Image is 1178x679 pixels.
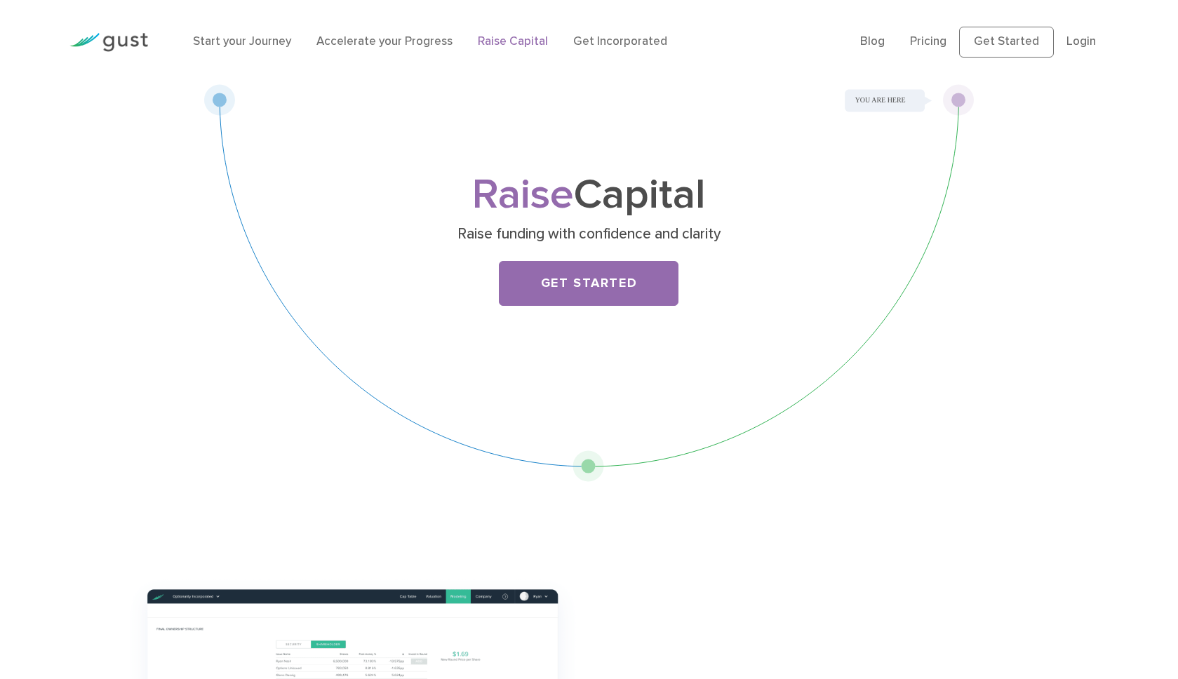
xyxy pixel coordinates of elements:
a: Get Started [959,27,1054,58]
a: Get Incorporated [573,34,667,48]
a: Blog [860,34,885,48]
h1: Capital [312,176,866,215]
a: Login [1066,34,1096,48]
a: Get Started [499,261,678,306]
img: Gust Logo [69,33,148,52]
a: Start your Journey [193,34,291,48]
a: Raise Capital [478,34,548,48]
a: Pricing [910,34,946,48]
span: Raise [472,170,574,220]
a: Accelerate your Progress [316,34,453,48]
p: Raise funding with confidence and clarity [317,224,861,244]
